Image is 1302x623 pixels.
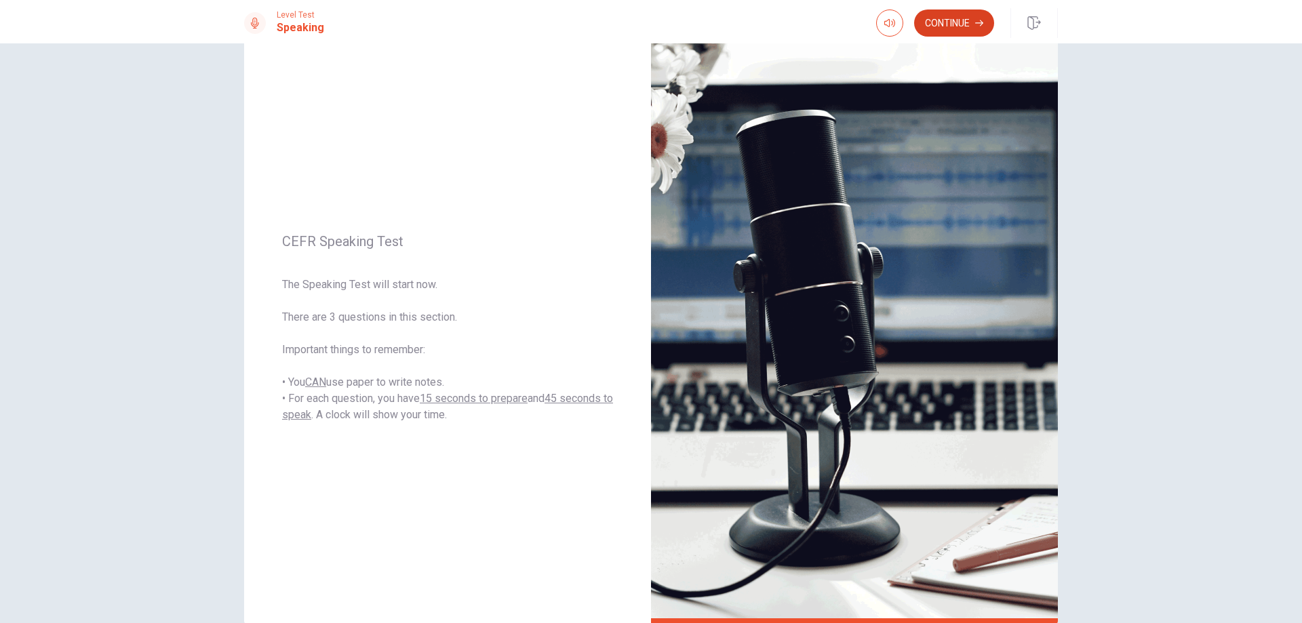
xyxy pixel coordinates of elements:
[420,392,528,405] u: 15 seconds to prepare
[282,277,613,423] span: The Speaking Test will start now. There are 3 questions in this section. Important things to reme...
[277,10,324,20] span: Level Test
[277,20,324,36] h1: Speaking
[914,9,994,37] button: Continue
[282,233,613,249] span: CEFR Speaking Test
[305,376,326,388] u: CAN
